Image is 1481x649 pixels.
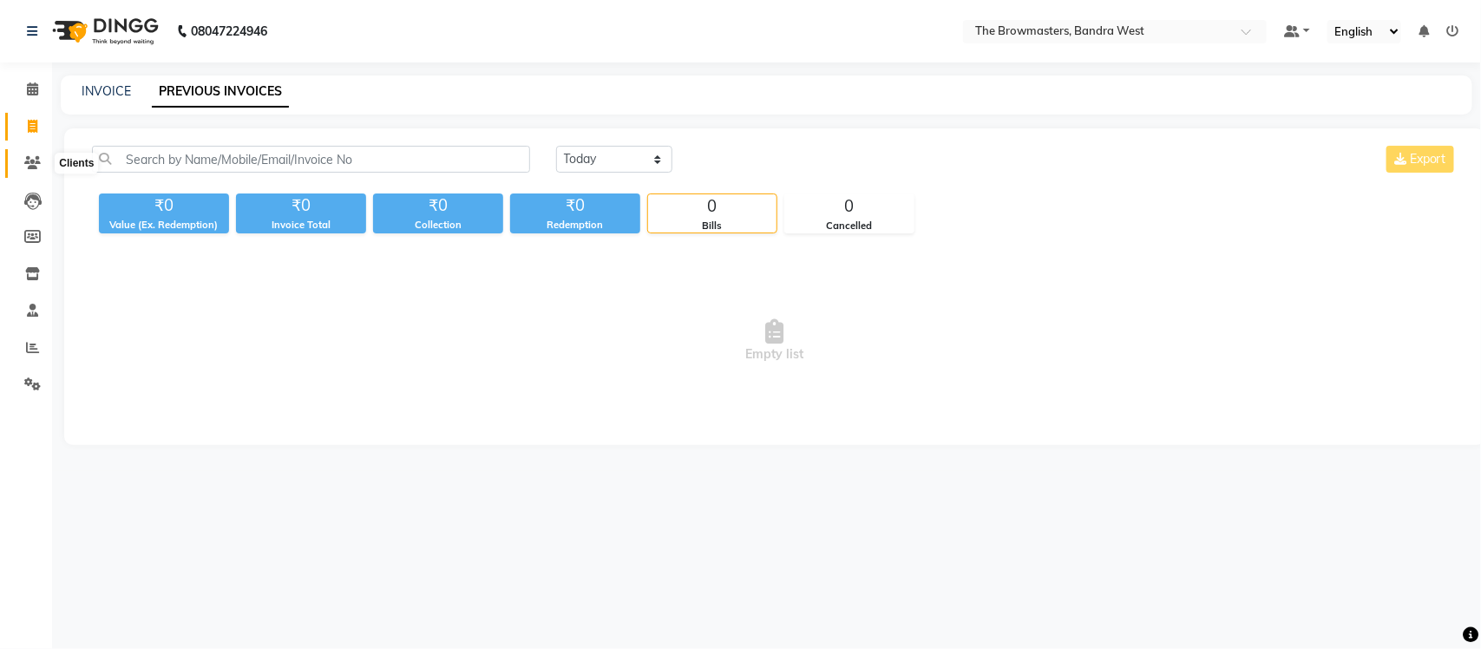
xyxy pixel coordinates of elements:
span: Empty list [92,254,1458,428]
div: ₹0 [373,193,503,218]
div: Bills [648,219,777,233]
div: Redemption [510,218,640,233]
div: Invoice Total [236,218,366,233]
b: 08047224946 [191,7,267,56]
div: ₹0 [510,193,640,218]
a: PREVIOUS INVOICES [152,76,289,108]
div: 0 [785,194,914,219]
img: logo [44,7,163,56]
a: INVOICE [82,83,131,99]
div: 0 [648,194,777,219]
input: Search by Name/Mobile/Email/Invoice No [92,146,530,173]
div: Clients [55,154,98,174]
div: Collection [373,218,503,233]
div: ₹0 [236,193,366,218]
div: Cancelled [785,219,914,233]
div: Value (Ex. Redemption) [99,218,229,233]
div: ₹0 [99,193,229,218]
